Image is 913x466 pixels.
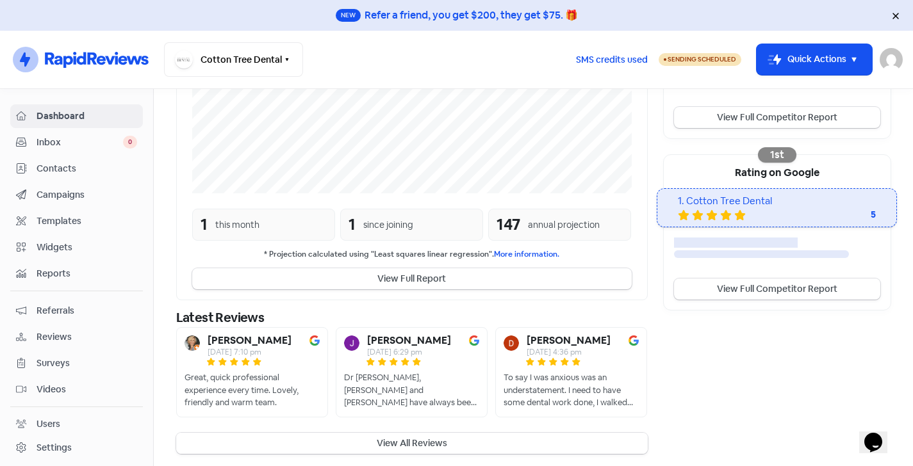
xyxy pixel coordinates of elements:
[349,213,356,236] div: 1
[37,136,123,149] span: Inbox
[674,278,880,300] a: View Full Competitor Report
[10,157,143,181] a: Contacts
[10,131,143,154] a: Inbox 0
[37,304,137,317] span: Referrals
[367,335,451,346] b: [PERSON_NAME]
[10,104,143,128] a: Dashboard
[10,351,143,375] a: Surveys
[10,436,143,460] a: Settings
[208,335,292,346] b: [PERSON_NAME]
[527,335,611,346] b: [PERSON_NAME]
[469,335,479,346] img: Image
[37,162,137,175] span: Contacts
[336,9,361,22] span: New
[497,213,520,236] div: 147
[164,42,303,77] button: Cotton Tree Dental
[208,348,292,356] div: [DATE] 7:10 pm
[859,415,900,453] iframe: chat widget
[668,55,736,63] span: Sending Scheduled
[37,188,137,202] span: Campaigns
[37,214,137,228] span: Templates
[365,8,578,23] div: Refer a friend, you get $200, they get $75. 🎁
[37,241,137,254] span: Widgets
[344,335,359,351] img: Avatar
[565,52,659,65] a: SMS credits used
[659,52,741,67] a: Sending Scheduled
[504,335,519,351] img: Avatar
[37,357,137,370] span: Surveys
[10,325,143,349] a: Reviews
[10,236,143,259] a: Widgets
[629,335,639,346] img: Image
[37,441,72,454] div: Settings
[185,371,320,409] div: Great, quick professional experience every time. Lovely, friendly and warm team.
[678,194,876,209] div: 1. Cotton Tree Dental
[10,412,143,436] a: Users
[176,433,648,454] button: View All Reviews
[10,183,143,207] a: Campaigns
[367,348,451,356] div: [DATE] 6:29 pm
[880,48,903,71] img: User
[123,136,137,149] span: 0
[528,218,600,232] div: annual projection
[825,208,876,221] div: 5
[363,218,413,232] div: since joining
[664,155,891,188] div: Rating on Google
[215,218,259,232] div: this month
[185,335,200,351] img: Avatar
[10,299,143,323] a: Referrals
[201,213,208,236] div: 1
[527,348,611,356] div: [DATE] 4:36 pm
[37,383,137,396] span: Videos
[10,262,143,285] a: Reports
[757,44,872,75] button: Quick Actions
[37,109,137,123] span: Dashboard
[309,335,320,346] img: Image
[37,267,137,280] span: Reports
[37,330,137,344] span: Reviews
[192,248,632,261] small: * Projection calculated using "Least squares linear regression".
[344,371,479,409] div: Dr [PERSON_NAME], [PERSON_NAME] and [PERSON_NAME] have always been the best at welcoming and taki...
[674,107,880,128] a: View Full Competitor Report
[494,249,559,259] a: More information.
[37,417,60,431] div: Users
[504,371,639,409] div: To say I was anxious was an understatement. I need to have some dental work done, I walked into C...
[10,209,143,233] a: Templates
[192,268,632,289] button: View Full Report
[10,378,143,401] a: Videos
[176,308,648,327] div: Latest Reviews
[758,147,796,163] div: 1st
[576,53,648,67] span: SMS credits used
